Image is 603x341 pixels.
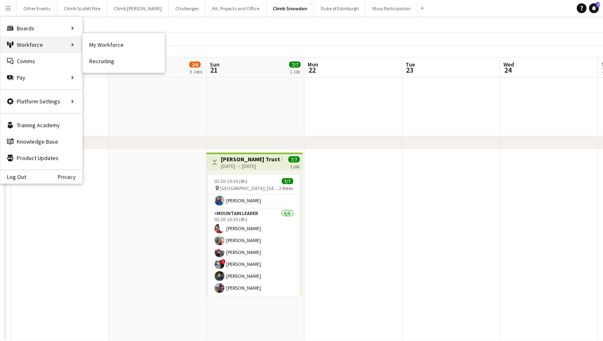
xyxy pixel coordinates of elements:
[306,65,318,75] span: 22
[282,178,293,184] span: 7/7
[190,69,202,75] div: 3 Jobs
[208,175,300,296] app-job-card: 02:30-10:30 (8h)7/7 [GEOGRAPHIC_DATA], [GEOGRAPHIC_DATA]2 RolesEvent Team Coordinator1/102:30-10:...
[289,62,301,68] span: 7/7
[107,0,169,16] button: Climb [PERSON_NAME]
[208,209,300,296] app-card-role: Mountain Leader6/602:30-10:30 (8h)[PERSON_NAME][PERSON_NAME][PERSON_NAME]![PERSON_NAME][PERSON_NA...
[596,2,600,7] span: 7
[502,65,514,75] span: 24
[0,93,82,110] div: Platform Settings
[220,185,279,191] span: [GEOGRAPHIC_DATA], [GEOGRAPHIC_DATA]
[58,174,82,180] a: Privacy
[83,37,165,53] a: My Workforce
[0,37,82,53] div: Workforce
[189,62,201,68] span: 2/6
[266,0,314,16] button: Climb Snowdon
[0,53,82,69] a: Comms
[0,69,82,86] div: Pay
[503,61,514,68] span: Wed
[0,20,82,37] div: Boards
[221,259,226,264] span: !
[83,53,165,69] a: Recruiting
[208,181,300,209] app-card-role: Event Team Coordinator1/102:30-10:30 (8h)[PERSON_NAME]
[221,163,282,169] div: [DATE] → [DATE]
[0,150,82,166] a: Product Updates
[290,162,300,169] div: 1 job
[169,0,206,16] button: Challenges
[290,69,300,75] div: 1 Job
[221,156,282,163] h3: [PERSON_NAME] Trust Sunrise CS T25Q2CS-9334
[314,0,366,16] button: Duke of Edinburgh
[215,178,248,184] span: 02:30-10:30 (8h)
[210,61,220,68] span: Sun
[308,61,318,68] span: Mon
[206,0,266,16] button: Kit, Projects and Office
[0,133,82,150] a: Knowledge Base
[57,0,107,16] button: Climb Scafell Pike
[0,174,26,180] a: Log Out
[17,0,57,16] button: Other Events
[404,65,415,75] span: 23
[0,117,82,133] a: Training Academy
[288,156,300,162] span: 7/7
[366,0,417,16] button: Mass Participation
[279,185,293,191] span: 2 Roles
[209,65,220,75] span: 21
[589,3,599,13] a: 7
[406,61,415,68] span: Tue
